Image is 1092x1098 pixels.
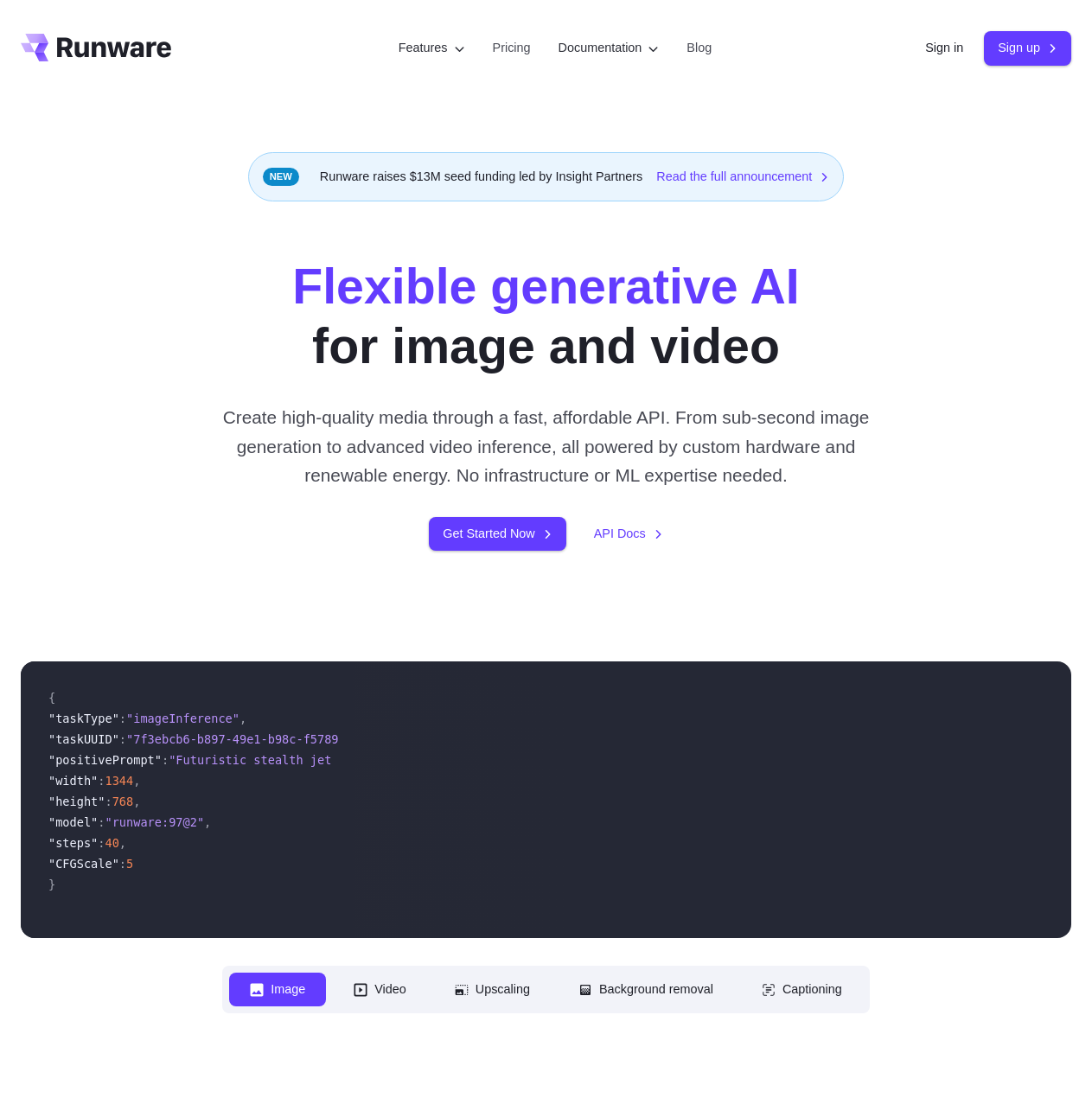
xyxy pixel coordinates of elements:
span: "runware:97@2" [105,815,204,829]
span: "taskType" [48,712,119,725]
a: Read the full announcement [656,167,829,187]
span: "steps" [48,836,98,850]
span: , [133,774,140,788]
h1: for image and video [292,257,800,375]
span: } [48,878,55,891]
span: : [162,753,169,767]
button: Captioning [741,973,863,1006]
a: Sign in [925,38,963,58]
button: Video [333,973,427,1006]
span: 5 [126,857,133,871]
span: : [119,732,126,746]
a: Sign up [984,31,1071,65]
span: : [98,815,105,829]
button: Background removal [558,973,734,1006]
div: Runware raises $13M seed funding led by Insight Partners [248,152,845,201]
span: , [119,836,126,850]
span: { [48,691,55,705]
span: "model" [48,815,98,829]
span: "taskUUID" [48,732,119,746]
span: : [98,836,105,850]
span: , [133,795,140,808]
span: , [239,712,246,725]
span: 768 [112,795,134,808]
a: Go to / [21,34,171,61]
button: Upscaling [434,973,551,1006]
span: "positivePrompt" [48,753,162,767]
a: API Docs [594,524,663,544]
span: "CFGScale" [48,857,119,871]
a: Pricing [493,38,531,58]
span: , [204,815,211,829]
span: : [98,774,105,788]
strong: Flexible generative AI [292,259,800,314]
a: Blog [686,38,712,58]
button: Image [229,973,326,1006]
span: "width" [48,774,98,788]
a: Get Started Now [429,517,565,551]
span: : [105,795,112,808]
span: "7f3ebcb6-b897-49e1-b98c-f5789d2d40d7" [126,732,395,746]
span: : [119,857,126,871]
span: "height" [48,795,105,808]
span: 1344 [105,774,133,788]
span: : [119,712,126,725]
label: Documentation [559,38,660,58]
span: "Futuristic stealth jet streaking through a neon-lit cityscape with glowing purple exhaust" [169,753,813,767]
label: Features [399,38,465,58]
span: "imageInference" [126,712,239,725]
p: Create high-quality media through a fast, affordable API. From sub-second image generation to adv... [210,403,883,489]
span: 40 [105,836,118,850]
